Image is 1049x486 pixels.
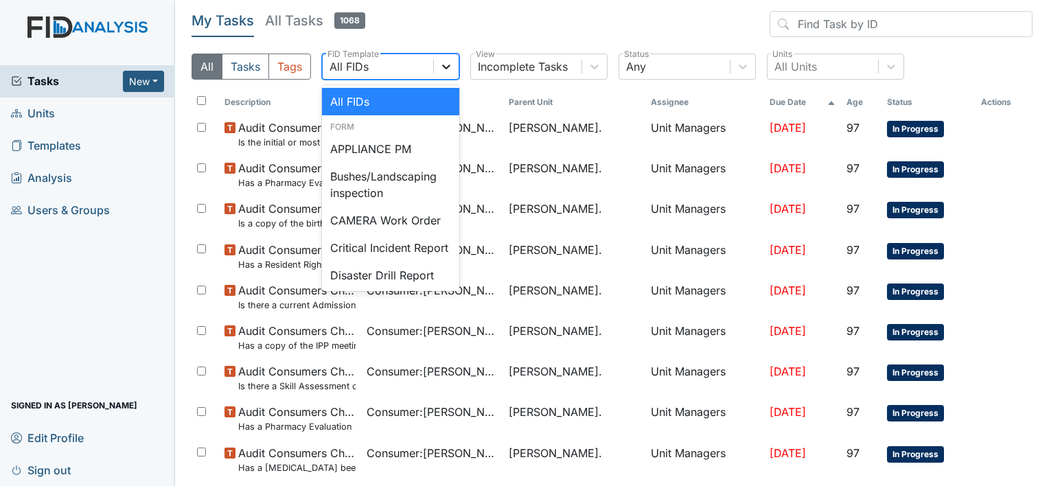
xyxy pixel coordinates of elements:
span: 97 [846,405,860,419]
span: Consumer : [PERSON_NAME] [367,404,498,420]
button: All [192,54,222,80]
td: Unit Managers [645,195,764,235]
span: Audit Consumers Charts Is a copy of the birth certificate found in the file? [238,200,356,230]
span: Audit Consumers Charts Has a copy of the IPP meeting been sent to the Parent/Guardian within 30 d... [238,323,356,352]
span: In Progress [887,202,944,218]
span: 97 [846,121,860,135]
td: Unit Managers [645,398,764,439]
small: Has a Pharmacy Evaluation been completed quarterly? [238,420,356,433]
small: Is the initial or most recent Social Evaluation in the chart? [238,136,356,149]
span: Templates [11,135,81,157]
span: Sign out [11,459,71,481]
span: [DATE] [770,364,806,378]
small: Is there a Skill Assessment completed and updated yearly (no more than one year old) [238,380,356,393]
small: Has a Resident Rights Assessment form been completed (18 years or older)? [238,258,356,271]
span: [DATE] [770,202,806,216]
td: Unit Managers [645,358,764,398]
span: Audit Consumers Charts Has a Pharmacy Evaluation been completed quarterly? [238,404,356,433]
div: Type filter [192,54,311,80]
span: [DATE] [770,446,806,460]
span: Consumer : [PERSON_NAME] [367,363,498,380]
div: Any [626,58,646,75]
span: Audit Consumers Charts Has a Pharmacy Evaluation been completed quarterly? [238,160,356,189]
span: Audit Consumers Charts Has a Resident Rights Assessment form been completed (18 years or older)? [238,242,356,271]
span: Analysis [11,167,72,189]
input: Toggle All Rows Selected [197,96,206,105]
span: [DATE] [770,161,806,175]
span: [PERSON_NAME]. [509,242,602,258]
small: Has a [MEDICAL_DATA] been completed for all [DEMOGRAPHIC_DATA] and [DEMOGRAPHIC_DATA] over 50 or ... [238,461,356,474]
th: Toggle SortBy [764,91,841,114]
span: In Progress [887,161,944,178]
th: Toggle SortBy [881,91,976,114]
span: [PERSON_NAME]. [509,404,602,420]
div: EMERGENCY Work Order [322,289,459,333]
span: 97 [846,202,860,216]
td: Unit Managers [645,114,764,154]
th: Actions [976,91,1033,114]
span: Consumer : [PERSON_NAME] [367,445,498,461]
th: Toggle SortBy [841,91,881,114]
span: In Progress [887,121,944,137]
span: Signed in as [PERSON_NAME] [11,395,137,416]
span: In Progress [887,364,944,381]
span: In Progress [887,243,944,259]
td: Unit Managers [645,277,764,317]
div: CAMERA Work Order [322,207,459,234]
input: Find Task by ID [770,11,1033,37]
span: [PERSON_NAME]. [509,200,602,217]
span: Consumer : [PERSON_NAME] [367,323,498,339]
span: Users & Groups [11,200,110,221]
div: Disaster Drill Report [322,262,459,289]
small: Is there a current Admission Agreement ([DATE])? [238,299,356,312]
div: Incomplete Tasks [478,58,568,75]
span: Audit Consumers Charts Is there a current Admission Agreement (within one year)? [238,282,356,312]
span: 97 [846,324,860,338]
td: Unit Managers [645,439,764,480]
span: [PERSON_NAME]. [509,323,602,339]
small: Has a copy of the IPP meeting been sent to the Parent/Guardian [DATE] of the meeting? [238,339,356,352]
span: [DATE] [770,324,806,338]
span: Units [11,103,55,124]
div: All FIDs [330,58,369,75]
span: [PERSON_NAME]. [509,119,602,136]
span: Audit Consumers Charts Is the initial or most recent Social Evaluation in the chart? [238,119,356,149]
span: [PERSON_NAME]. [509,363,602,380]
th: Toggle SortBy [219,91,361,114]
span: Audit Consumers Charts Is there a Skill Assessment completed and updated yearly (no more than one... [238,363,356,393]
span: In Progress [887,324,944,340]
div: Form [322,121,459,133]
td: Unit Managers [645,317,764,358]
span: [DATE] [770,121,806,135]
span: [PERSON_NAME]. [509,282,602,299]
span: 97 [846,364,860,378]
span: In Progress [887,446,944,463]
span: [PERSON_NAME]. [509,445,602,461]
span: 97 [846,283,860,297]
th: Toggle SortBy [503,91,645,114]
h5: All Tasks [265,11,365,30]
span: 97 [846,243,860,257]
td: Unit Managers [645,154,764,195]
span: [PERSON_NAME]. [509,160,602,176]
span: [DATE] [770,243,806,257]
button: New [123,71,164,92]
button: Tags [268,54,311,80]
span: Audit Consumers Charts Has a colonoscopy been completed for all males and females over 50 or is t... [238,445,356,474]
div: APPLIANCE PM [322,135,459,163]
span: [DATE] [770,405,806,419]
span: In Progress [887,405,944,421]
a: Tasks [11,73,123,89]
span: 97 [846,446,860,460]
div: Bushes/Landscaping inspection [322,163,459,207]
span: Edit Profile [11,427,84,448]
span: 97 [846,161,860,175]
div: Critical Incident Report [322,234,459,262]
span: In Progress [887,283,944,300]
small: Is a copy of the birth certificate found in the file? [238,217,356,230]
div: All FIDs [322,88,459,115]
th: Assignee [645,91,764,114]
div: All Units [774,58,817,75]
button: Tasks [222,54,269,80]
